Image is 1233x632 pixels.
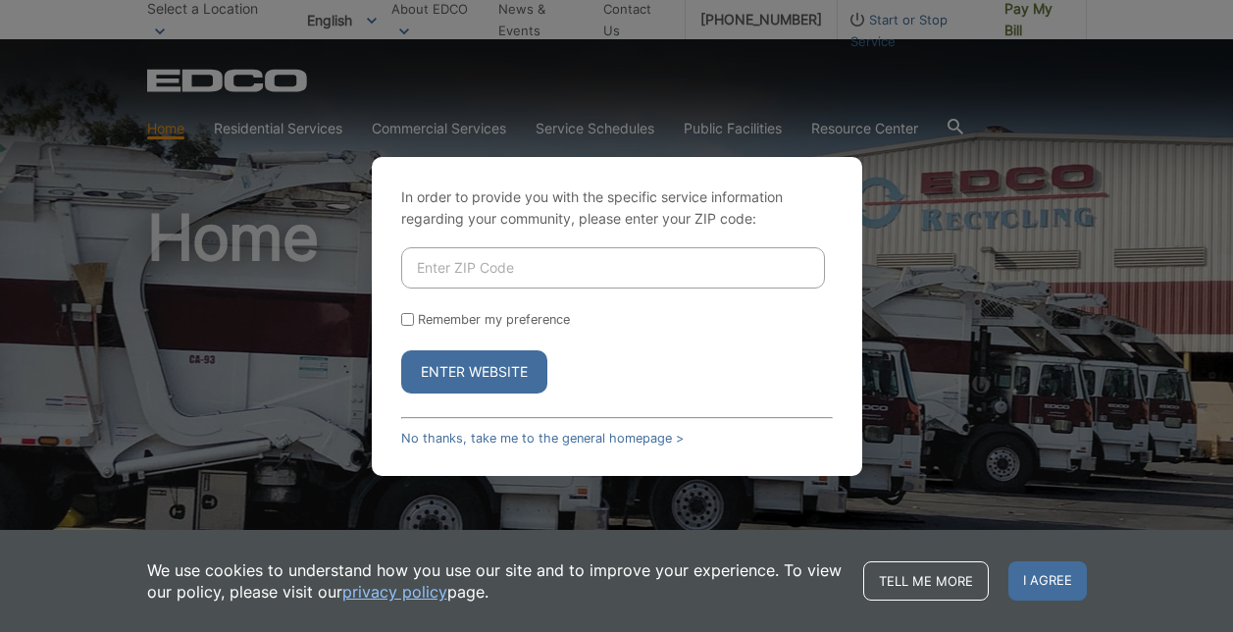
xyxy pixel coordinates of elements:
a: Tell me more [863,561,989,601]
span: I agree [1008,561,1087,601]
label: Remember my preference [418,312,570,327]
a: privacy policy [342,581,447,603]
p: We use cookies to understand how you use our site and to improve your experience. To view our pol... [147,559,844,603]
a: No thanks, take me to the general homepage > [401,431,684,446]
button: Enter Website [401,350,547,394]
p: In order to provide you with the specific service information regarding your community, please en... [401,186,833,230]
input: Enter ZIP Code [401,247,825,289]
